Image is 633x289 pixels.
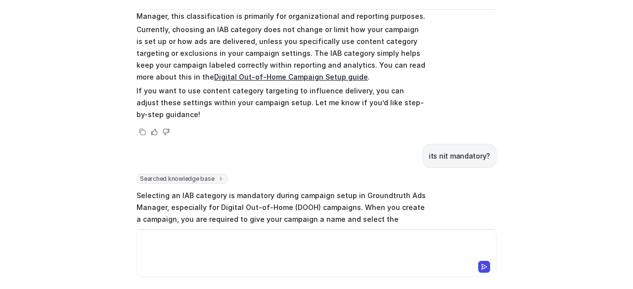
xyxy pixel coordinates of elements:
p: Selecting an IAB category is mandatory during campaign setup in Groundtruth Ads Manager, especial... [136,190,426,249]
p: its nit mandatory? [429,150,490,162]
p: If you want to use content category targeting to influence delivery, you can adjust these setting... [136,85,426,121]
p: Currently, choosing an IAB category does not change or limit how your campaign is set up or how a... [136,24,426,83]
a: Digital Out-of-Home Campaign Setup guide [214,73,368,81]
span: Searched knowledge base [136,174,228,184]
